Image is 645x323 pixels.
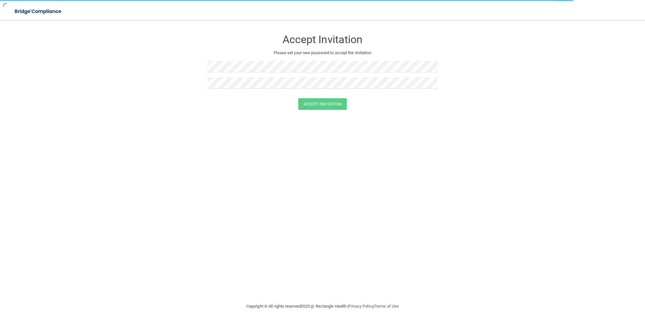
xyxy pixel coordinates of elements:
a: Terms of Use [374,304,399,309]
div: Copyright © All rights reserved 2025 @ Rectangle Health | | [208,296,437,316]
h3: Accept Invitation [208,34,437,45]
p: Please set your new password to accept the invitation [212,49,433,57]
a: Privacy Policy [348,304,373,309]
button: Accept Invitation [298,98,347,110]
img: bridge_compliance_login_screen.278c3ca4.svg [9,5,67,18]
